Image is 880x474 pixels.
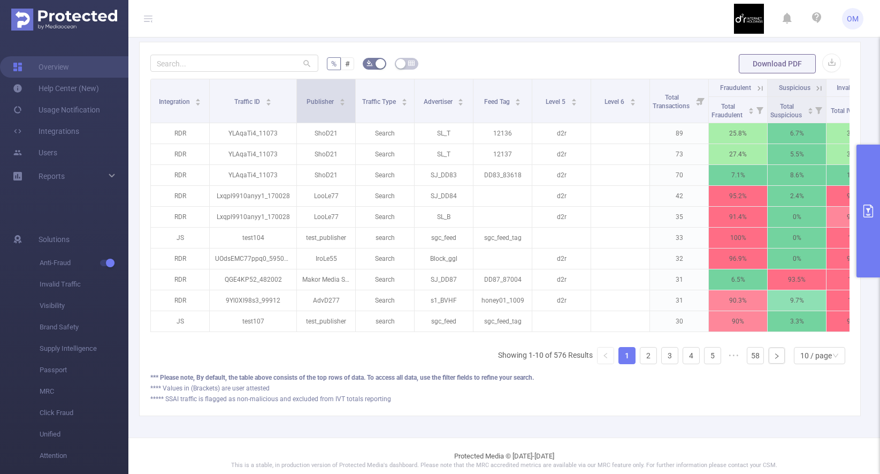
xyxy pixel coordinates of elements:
i: icon: caret-up [515,97,521,100]
p: 5.5% [768,144,826,164]
p: d2r [532,249,591,269]
input: Search... [150,55,318,72]
p: Search [356,123,414,144]
p: 12137 [473,144,532,164]
p: UOdsEMC77ppq0_595003 [210,249,296,269]
p: 91.4% [709,207,767,227]
p: 90% [709,311,767,332]
a: Users [13,142,57,163]
p: AdvD277 [297,290,355,311]
i: icon: caret-up [195,97,201,100]
span: Brand Safety [40,317,128,338]
p: JS [151,311,209,332]
p: 0% [768,249,826,269]
span: ••• [725,347,743,364]
span: Fraudulent [720,84,751,92]
span: Suspicious [779,84,810,92]
p: d2r [532,269,591,290]
i: icon: right [774,353,780,359]
li: 58 [747,347,764,364]
a: Reports [39,165,65,187]
i: icon: caret-down [807,110,813,113]
i: icon: caret-down [748,110,754,113]
div: *** Please note, By default, the table above consists of the top rows of data. To access all data... [150,373,850,382]
span: MRC [40,381,128,402]
p: test107 [210,311,296,332]
i: icon: caret-down [339,101,345,104]
p: 90.3% [709,290,767,311]
p: d2r [532,144,591,164]
span: Level 6 [604,98,626,106]
p: 27.4% [709,144,767,164]
span: Invalid Traffic [40,274,128,295]
p: sgc_feed [415,311,473,332]
p: 12136 [473,123,532,144]
p: DD87_87004 [473,269,532,290]
p: Search [356,249,414,269]
span: Anti-Fraud [40,252,128,274]
span: Feed Tag [484,98,511,106]
li: 5 [704,347,721,364]
p: 95.2% [709,186,767,206]
p: test104 [210,228,296,248]
p: 0% [768,207,826,227]
p: RDR [151,165,209,185]
p: 2.4% [768,186,826,206]
p: SL_T [415,123,473,144]
p: 89 [650,123,708,144]
i: icon: caret-up [571,97,577,100]
li: Showing 1-10 of 576 Results [498,347,593,364]
p: 42 [650,186,708,206]
span: Integration [159,98,192,106]
p: d2r [532,290,591,311]
span: Supply Intelligence [40,338,128,359]
p: RDR [151,207,209,227]
span: OM [847,8,859,29]
span: Traffic ID [234,98,262,106]
p: 30 [650,311,708,332]
p: SJ_DD83 [415,165,473,185]
a: Help Center (New) [13,78,99,99]
p: Search [356,186,414,206]
p: d2r [532,165,591,185]
i: icon: caret-up [748,106,754,109]
i: icon: left [602,352,609,359]
p: d2r [532,207,591,227]
p: RDR [151,186,209,206]
p: 25.8% [709,123,767,144]
div: Sort [265,97,272,103]
p: s1_BVHF [415,290,473,311]
p: 3.3% [768,311,826,332]
i: icon: caret-down [265,101,271,104]
i: icon: caret-up [339,97,345,100]
p: sgc_feed_tag [473,228,532,248]
div: Sort [748,106,754,112]
i: Filter menu [752,97,767,123]
div: Sort [515,97,521,103]
p: RDR [151,123,209,144]
p: 100% [709,228,767,248]
div: Sort [195,97,201,103]
img: Protected Media [11,9,117,31]
i: icon: caret-down [458,101,464,104]
span: Total Fraudulent [711,103,744,119]
p: test_publisher [297,228,355,248]
span: % [331,59,336,68]
p: SJ_DD84 [415,186,473,206]
li: 2 [640,347,657,364]
span: Total Transactions [653,94,691,110]
a: 1 [619,348,635,364]
p: d2r [532,186,591,206]
li: 4 [683,347,700,364]
a: 58 [747,348,763,364]
div: 10 / page [800,348,832,364]
p: LooLe77 [297,186,355,206]
p: RDR [151,144,209,164]
p: Lxqpl9910anyy1_170028 [210,207,296,227]
i: icon: caret-down [630,101,636,104]
p: YLAqaTi4_11073 [210,123,296,144]
p: Search [356,269,414,290]
span: # [345,59,350,68]
p: sgc_feed [415,228,473,248]
p: LooLe77 [297,207,355,227]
